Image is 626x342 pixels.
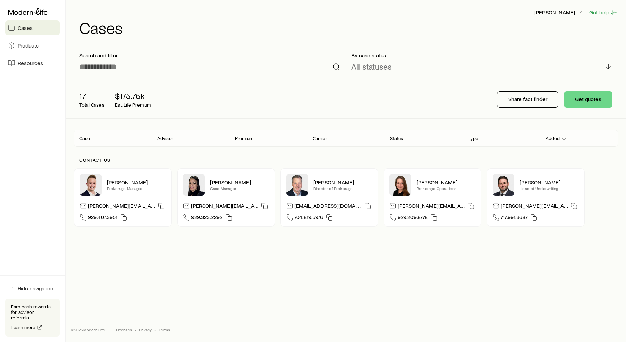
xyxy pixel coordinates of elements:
[390,136,403,141] p: Status
[497,91,558,108] button: Share fact finder
[417,186,476,191] p: Brokerage Operations
[154,327,156,332] span: •
[534,8,584,17] button: [PERSON_NAME]
[88,202,155,211] p: [PERSON_NAME][EMAIL_ADDRESS][DOMAIN_NAME]
[79,136,90,141] p: Case
[18,42,39,49] span: Products
[389,174,411,196] img: Ellen Wall
[294,214,323,223] span: 704.819.5976
[589,8,618,16] button: Get help
[5,299,60,337] div: Earn cash rewards for advisor referrals.Learn more
[79,19,618,36] h1: Cases
[520,186,579,191] p: Head of Underwriting
[18,285,53,292] span: Hide navigation
[468,136,478,141] p: Type
[116,327,132,332] a: Licenses
[501,214,528,223] span: 717.991.3687
[351,52,612,59] p: By case status
[107,186,166,191] p: Brokerage Manager
[5,20,60,35] a: Cases
[157,136,173,141] p: Advisor
[398,214,428,223] span: 929.209.8778
[398,202,465,211] p: [PERSON_NAME][EMAIL_ADDRESS][DOMAIN_NAME]
[18,60,43,66] span: Resources
[493,174,514,196] img: Bryan Simmons
[5,56,60,71] a: Resources
[313,186,372,191] p: Director of Brokerage
[11,304,54,320] p: Earn cash rewards for advisor referrals.
[313,179,372,186] p: [PERSON_NAME]
[210,179,269,186] p: [PERSON_NAME]
[79,91,104,101] p: 17
[135,327,136,332] span: •
[18,24,33,31] span: Cases
[294,202,362,211] p: [EMAIL_ADDRESS][DOMAIN_NAME]
[74,130,618,147] div: Client cases
[5,281,60,296] button: Hide navigation
[79,52,340,59] p: Search and filter
[417,179,476,186] p: [PERSON_NAME]
[115,91,151,101] p: $175.75k
[564,91,612,108] button: Get quotes
[80,174,102,196] img: Derek Wakefield
[71,327,105,332] p: © 2025 Modern Life
[520,179,579,186] p: [PERSON_NAME]
[534,9,583,16] p: [PERSON_NAME]
[79,157,612,163] p: Contact us
[139,327,152,332] a: Privacy
[88,214,117,223] span: 929.407.3951
[286,174,308,196] img: Trey Wall
[79,102,104,108] p: Total Cases
[546,136,560,141] p: Added
[183,174,205,196] img: Elana Hasten
[508,96,547,102] p: Share fact finder
[313,136,327,141] p: Carrier
[351,62,392,71] p: All statuses
[191,202,258,211] p: [PERSON_NAME][EMAIL_ADDRESS][DOMAIN_NAME]
[235,136,253,141] p: Premium
[191,214,223,223] span: 929.323.2292
[5,38,60,53] a: Products
[210,186,269,191] p: Case Manager
[115,102,151,108] p: Est. Life Premium
[159,327,170,332] a: Terms
[11,325,36,330] span: Learn more
[501,202,568,211] p: [PERSON_NAME][EMAIL_ADDRESS][DOMAIN_NAME]
[107,179,166,186] p: [PERSON_NAME]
